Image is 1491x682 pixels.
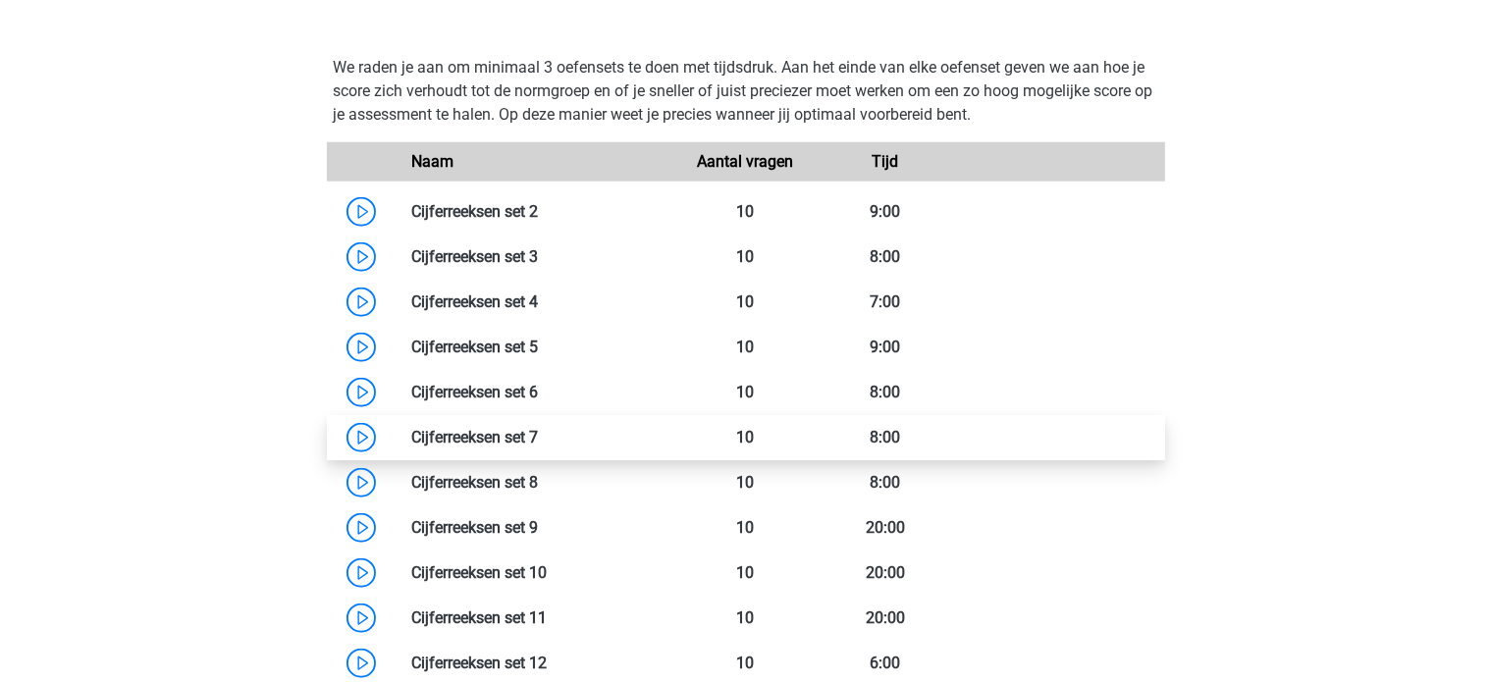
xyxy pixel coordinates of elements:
div: Cijferreeksen set 2 [397,200,676,224]
div: Cijferreeksen set 12 [397,652,676,675]
p: We raden je aan om minimaal 3 oefensets te doen met tijdsdruk. Aan het einde van elke oefenset ge... [334,56,1158,127]
div: Cijferreeksen set 4 [397,290,676,314]
div: Cijferreeksen set 9 [397,516,676,540]
div: Cijferreeksen set 6 [397,381,676,404]
div: Aantal vragen [675,150,815,174]
div: Cijferreeksen set 11 [397,606,676,630]
div: Cijferreeksen set 3 [397,245,676,269]
div: Cijferreeksen set 8 [397,471,676,495]
div: Naam [397,150,676,174]
div: Tijd [816,150,955,174]
div: Cijferreeksen set 10 [397,561,676,585]
div: Cijferreeksen set 5 [397,336,676,359]
div: Cijferreeksen set 7 [397,426,676,449]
